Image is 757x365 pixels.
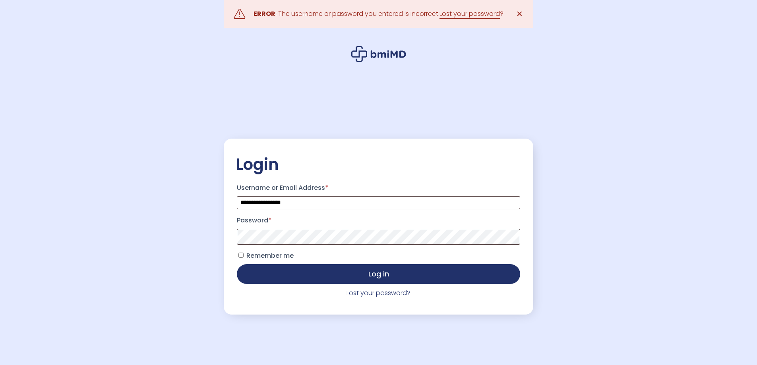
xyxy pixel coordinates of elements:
span: ✕ [516,8,523,19]
strong: ERROR [254,9,275,18]
a: Lost your password [439,9,500,19]
label: Password [237,214,520,227]
button: Log in [237,264,520,284]
span: Remember me [246,251,294,260]
h2: Login [236,154,521,174]
input: Remember me [238,253,244,258]
label: Username or Email Address [237,182,520,194]
a: Lost your password? [347,288,410,297]
a: ✕ [511,6,527,22]
div: : The username or password you entered is incorrect. ? [254,8,503,19]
